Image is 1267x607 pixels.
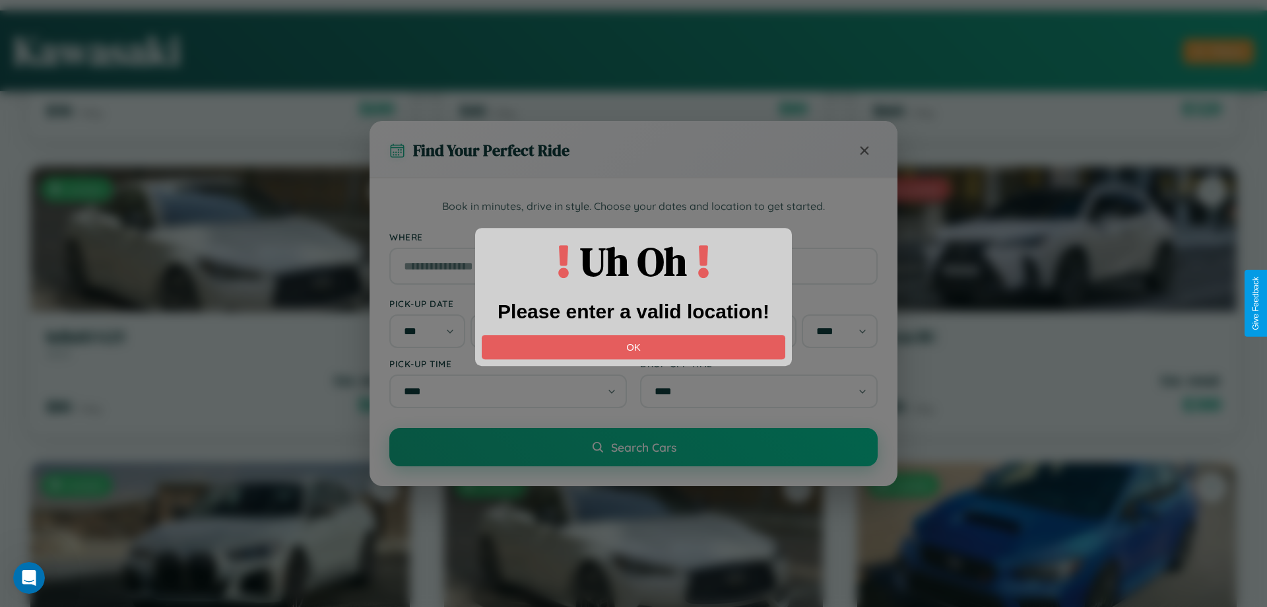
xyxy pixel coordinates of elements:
label: Where [389,231,878,242]
span: Search Cars [611,440,676,454]
p: Book in minutes, drive in style. Choose your dates and location to get started. [389,198,878,215]
label: Pick-up Time [389,358,627,369]
h3: Find Your Perfect Ride [413,139,569,161]
label: Pick-up Date [389,298,627,309]
label: Drop-off Date [640,298,878,309]
label: Drop-off Time [640,358,878,369]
